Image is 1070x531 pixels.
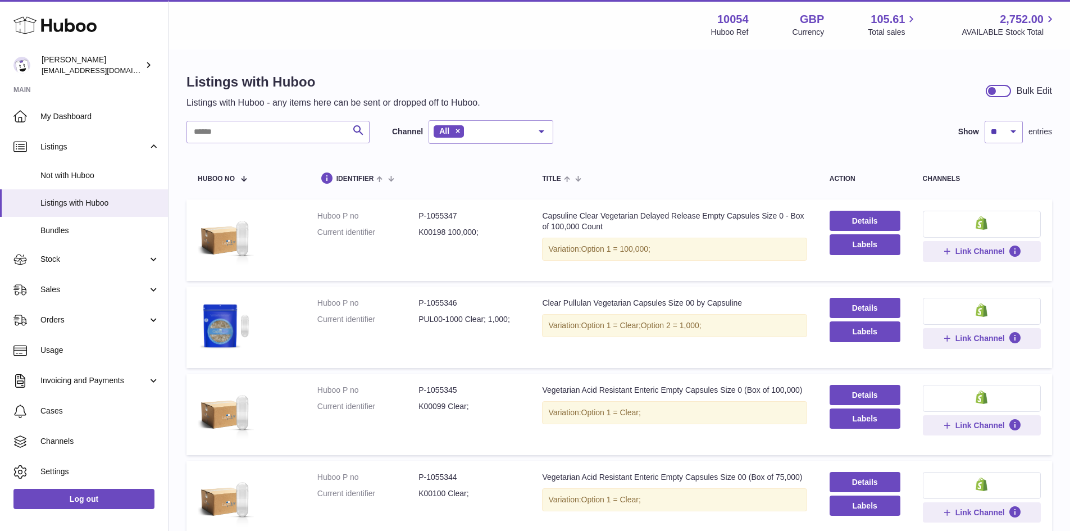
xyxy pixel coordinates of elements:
[830,385,900,405] a: Details
[40,142,148,152] span: Listings
[830,496,900,516] button: Labels
[42,66,165,75] span: [EMAIL_ADDRESS][DOMAIN_NAME]
[830,472,900,492] a: Details
[198,385,254,441] img: Vegetarian Acid Resistant Enteric Empty Capsules Size 0 (Box of 100,000)
[641,321,702,330] span: Option 2 = 1,000;
[40,111,160,122] span: My Dashboard
[542,401,807,424] div: Variation:
[962,27,1057,38] span: AVAILABLE Stock Total
[955,420,1005,430] span: Link Channel
[542,211,807,232] div: Capsuline Clear Vegetarian Delayed Release Empty Capsules Size 0 - Box of 100,000 Count
[542,175,561,183] span: title
[542,488,807,511] div: Variation:
[581,495,641,504] span: Option 1 = Clear;
[800,12,824,27] strong: GBP
[976,478,987,491] img: shopify-small.png
[581,408,641,417] span: Option 1 = Clear;
[923,328,1041,348] button: Link Channel
[923,415,1041,435] button: Link Channel
[923,502,1041,523] button: Link Channel
[40,284,148,295] span: Sales
[976,391,987,404] img: shopify-small.png
[336,175,374,183] span: identifier
[40,406,160,416] span: Cases
[317,385,418,396] dt: Huboo P no
[40,254,148,265] span: Stock
[392,126,423,137] label: Channel
[868,12,918,38] a: 105.61 Total sales
[439,126,449,135] span: All
[198,298,254,354] img: Clear Pullulan Vegetarian Capsules Size 00 by Capsuline
[962,12,1057,38] a: 2,752.00 AVAILABLE Stock Total
[418,401,520,412] dd: K00099 Clear;
[581,321,641,330] span: Option 1 = Clear;
[955,246,1005,256] span: Link Channel
[958,126,979,137] label: Show
[40,225,160,236] span: Bundles
[40,198,160,208] span: Listings with Huboo
[198,472,254,528] img: Vegetarian Acid Resistant Enteric Empty Capsules Size 00 (Box of 75,000)
[40,345,160,356] span: Usage
[40,436,160,447] span: Channels
[317,488,418,499] dt: Current identifier
[40,466,160,477] span: Settings
[13,57,30,74] img: internalAdmin-10054@internal.huboo.com
[418,385,520,396] dd: P-1055345
[317,227,418,238] dt: Current identifier
[418,227,520,238] dd: K00198 100,000;
[418,314,520,325] dd: PUL00-1000 Clear; 1,000;
[40,170,160,181] span: Not with Huboo
[923,241,1041,261] button: Link Channel
[830,409,900,429] button: Labels
[955,333,1005,343] span: Link Channel
[418,298,520,308] dd: P-1055346
[1000,12,1044,27] span: 2,752.00
[198,175,235,183] span: Huboo no
[542,472,807,483] div: Vegetarian Acid Resistant Enteric Empty Capsules Size 00 (Box of 75,000)
[317,298,418,308] dt: Huboo P no
[317,314,418,325] dt: Current identifier
[186,73,480,91] h1: Listings with Huboo
[717,12,749,27] strong: 10054
[830,234,900,255] button: Labels
[830,175,900,183] div: action
[581,244,650,253] span: Option 1 = 100,000;
[830,211,900,231] a: Details
[871,12,905,27] span: 105.61
[793,27,825,38] div: Currency
[40,375,148,386] span: Invoicing and Payments
[418,472,520,483] dd: P-1055344
[42,55,143,76] div: [PERSON_NAME]
[830,298,900,318] a: Details
[418,211,520,221] dd: P-1055347
[955,507,1005,518] span: Link Channel
[542,385,807,396] div: Vegetarian Acid Resistant Enteric Empty Capsules Size 0 (Box of 100,000)
[923,175,1041,183] div: channels
[542,238,807,261] div: Variation:
[976,216,987,230] img: shopify-small.png
[186,97,480,109] p: Listings with Huboo - any items here can be sent or dropped off to Huboo.
[976,303,987,317] img: shopify-small.png
[711,27,749,38] div: Huboo Ref
[1017,85,1052,97] div: Bulk Edit
[13,489,154,509] a: Log out
[1028,126,1052,137] span: entries
[868,27,918,38] span: Total sales
[317,401,418,412] dt: Current identifier
[317,211,418,221] dt: Huboo P no
[198,211,254,267] img: Capsuline Clear Vegetarian Delayed Release Empty Capsules Size 0 - Box of 100,000 Count
[542,298,807,308] div: Clear Pullulan Vegetarian Capsules Size 00 by Capsuline
[418,488,520,499] dd: K00100 Clear;
[40,315,148,325] span: Orders
[317,472,418,483] dt: Huboo P no
[542,314,807,337] div: Variation:
[830,321,900,342] button: Labels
